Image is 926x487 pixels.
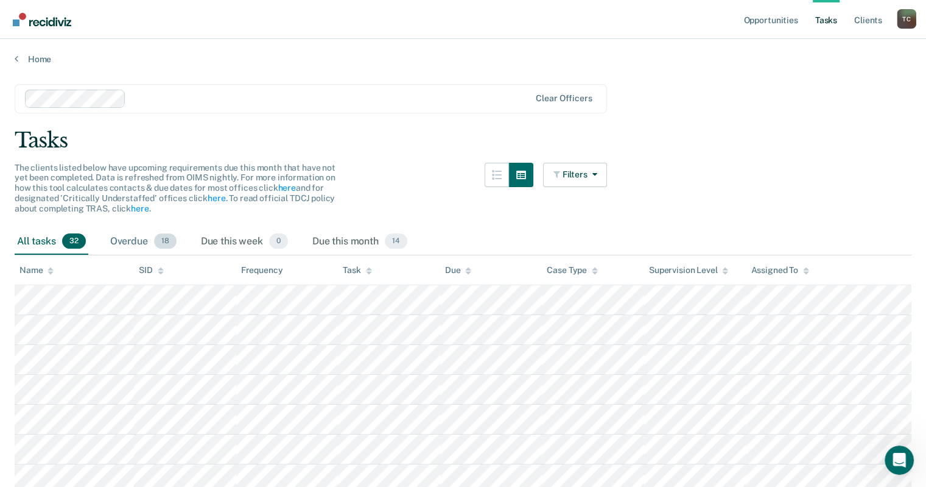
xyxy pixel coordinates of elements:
[751,265,808,275] div: Assigned To
[897,9,916,29] button: Profile dropdown button
[547,265,598,275] div: Case Type
[15,54,911,65] a: Home
[897,9,916,29] div: T C
[278,183,295,193] a: here
[19,265,54,275] div: Name
[885,446,914,475] iframe: Intercom live chat
[543,163,608,187] button: Filters
[445,265,472,275] div: Due
[241,265,283,275] div: Frequency
[649,265,729,275] div: Supervision Level
[154,233,177,249] span: 18
[310,229,410,255] div: Due this month14
[13,13,71,26] img: Recidiviz
[536,93,592,104] div: Clear officers
[15,128,911,153] div: Tasks
[198,229,290,255] div: Due this week0
[139,265,164,275] div: SID
[208,193,225,203] a: here
[15,229,88,255] div: All tasks32
[62,233,86,249] span: 32
[15,163,335,213] span: The clients listed below have upcoming requirements due this month that have not yet been complet...
[108,229,179,255] div: Overdue18
[343,265,371,275] div: Task
[385,233,407,249] span: 14
[269,233,288,249] span: 0
[131,204,149,213] a: here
